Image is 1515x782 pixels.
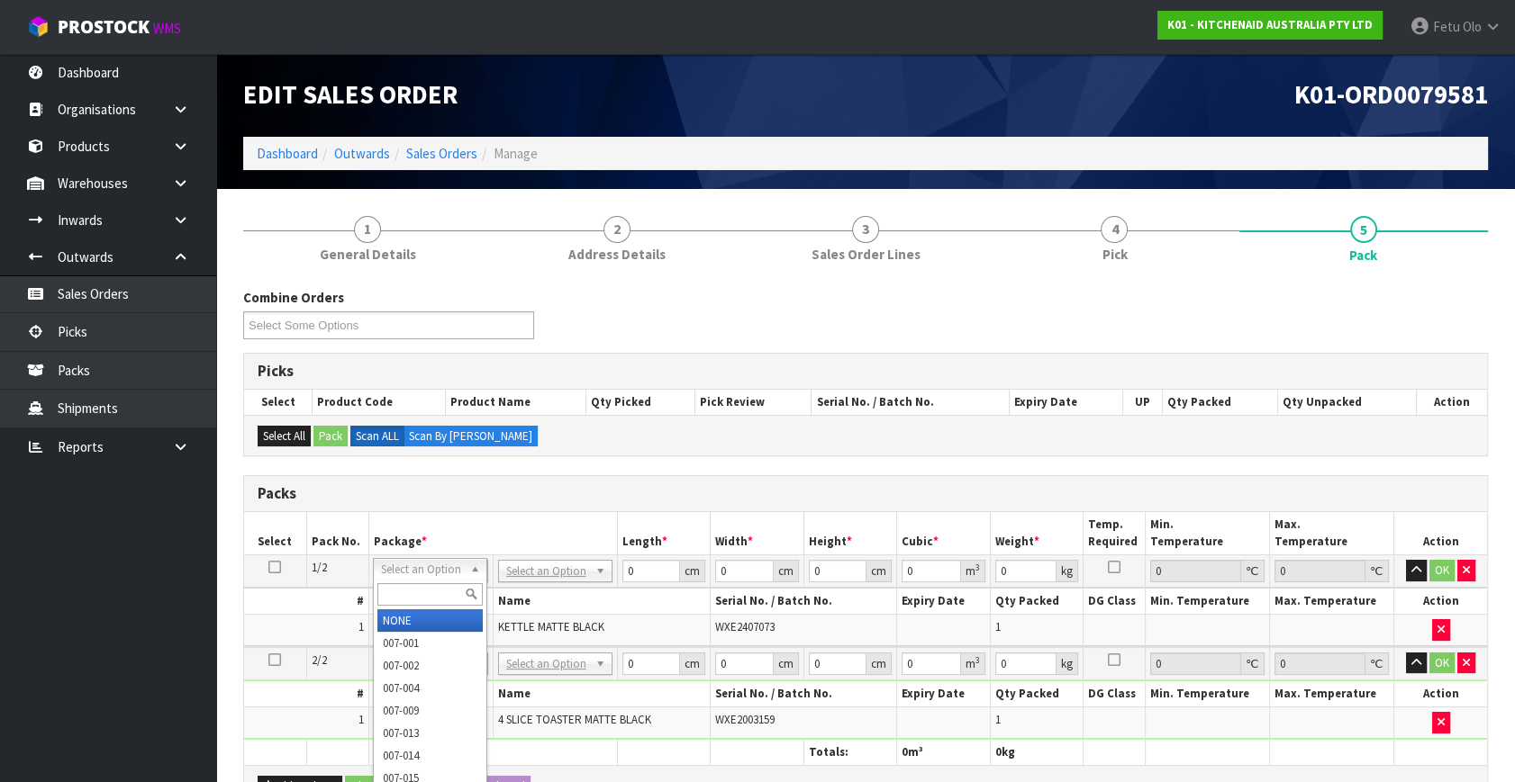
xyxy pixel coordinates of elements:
[258,426,311,447] button: Select All
[1429,652,1455,674] button: OK
[961,560,985,582] div: m
[803,739,897,765] th: Totals:
[902,744,908,760] span: 0
[1433,18,1460,35] span: Fetu
[58,15,150,39] span: ProStock
[711,681,897,707] th: Serial No. / Batch No.
[866,652,892,675] div: cm
[312,652,327,668] span: 2/2
[494,145,538,162] span: Manage
[995,619,1001,634] span: 1
[680,560,705,582] div: cm
[493,681,711,707] th: Name
[1277,390,1416,415] th: Qty Unpacked
[312,560,327,575] span: 1/2
[1057,560,1078,582] div: kg
[368,512,617,554] th: Package
[244,681,368,707] th: #
[406,145,477,162] a: Sales Orders
[897,739,991,765] th: m³
[377,654,483,677] li: 007-002
[377,744,483,767] li: 007-014
[334,145,390,162] a: Outwards
[1084,512,1146,554] th: Temp. Required
[1084,681,1146,707] th: DG Class
[812,245,921,264] span: Sales Order Lines
[1162,390,1277,415] th: Qty Packed
[1157,11,1383,40] a: K01 - KITCHENAID AUSTRALIA PTY LTD
[715,712,775,727] span: WXE2003159
[852,216,879,243] span: 3
[1270,589,1394,615] th: Max. Temperature
[27,15,50,38] img: cube-alt.png
[715,619,775,634] span: WXE2407073
[358,712,364,727] span: 1
[897,681,991,707] th: Expiry Date
[1057,652,1078,675] div: kg
[711,589,897,615] th: Serial No. / Batch No.
[1394,589,1488,615] th: Action
[617,512,711,554] th: Length
[1146,681,1270,707] th: Min. Temperature
[603,216,630,243] span: 2
[1394,681,1488,707] th: Action
[243,288,344,307] label: Combine Orders
[243,78,458,111] span: Edit Sales Order
[506,561,588,582] span: Select an Option
[1102,245,1127,264] span: Pick
[975,562,980,573] sup: 3
[585,390,694,415] th: Qty Picked
[995,744,1002,760] span: 0
[1146,512,1270,554] th: Min. Temperature
[377,699,483,722] li: 007-009
[313,426,348,447] button: Pack
[897,589,991,615] th: Expiry Date
[990,739,1084,765] th: kg
[244,589,368,615] th: #
[1270,681,1394,707] th: Max. Temperature
[803,512,897,554] th: Height
[350,426,404,447] label: Scan ALL
[1294,78,1488,111] span: K01-ORD0079581
[377,722,483,744] li: 007-013
[1365,560,1389,582] div: ℃
[368,681,493,707] th: Code
[774,560,799,582] div: cm
[975,654,980,666] sup: 3
[377,632,483,654] li: 007-001
[244,390,313,415] th: Select
[897,512,991,554] th: Cubic
[1241,560,1265,582] div: ℃
[354,216,381,243] span: 1
[711,512,804,554] th: Width
[1146,589,1270,615] th: Min. Temperature
[258,363,1474,380] h3: Picks
[306,512,368,554] th: Pack No.
[866,560,892,582] div: cm
[774,652,799,675] div: cm
[1416,390,1487,415] th: Action
[498,619,604,634] span: KETTLE MATTE BLACK
[995,712,1001,727] span: 1
[493,589,711,615] th: Name
[1123,390,1163,415] th: UP
[1101,216,1128,243] span: 4
[1084,589,1146,615] th: DG Class
[695,390,812,415] th: Pick Review
[320,245,416,264] span: General Details
[313,390,446,415] th: Product Code
[377,609,483,632] li: NONE
[1463,18,1482,35] span: Olo
[990,512,1084,554] th: Weight
[1270,512,1394,554] th: Max. Temperature
[1350,216,1377,243] span: 5
[1429,560,1455,581] button: OK
[680,652,705,675] div: cm
[244,512,306,554] th: Select
[258,485,1474,502] h3: Packs
[498,712,651,727] span: 4 SLICE TOASTER MATTE BLACK
[1241,652,1265,675] div: ℃
[257,145,318,162] a: Dashboard
[990,681,1084,707] th: Qty Packed
[506,653,588,675] span: Select an Option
